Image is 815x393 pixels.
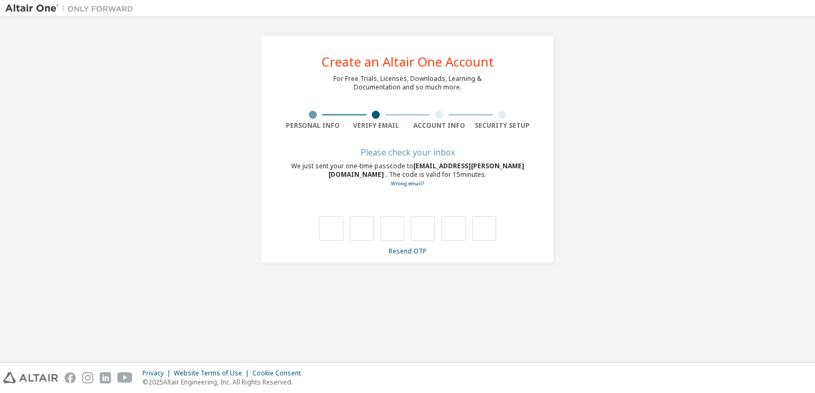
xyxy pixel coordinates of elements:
[322,55,494,68] div: Create an Altair One Account
[5,3,139,14] img: Altair One
[281,121,345,130] div: Personal Info
[100,372,111,383] img: linkedin.svg
[391,180,424,187] a: Go back to the registration form
[471,121,534,130] div: Security Setup
[142,378,307,387] p: © 2025 Altair Engineering, Inc. All Rights Reserved.
[329,161,524,179] span: [EMAIL_ADDRESS][PERSON_NAME][DOMAIN_NAME]
[174,369,252,378] div: Website Terms of Use
[65,372,76,383] img: facebook.svg
[142,369,174,378] div: Privacy
[389,247,427,256] a: Resend OTP
[252,369,307,378] div: Cookie Consent
[345,121,408,130] div: Verify Email
[117,372,133,383] img: youtube.svg
[333,75,482,92] div: For Free Trials, Licenses, Downloads, Learning & Documentation and so much more.
[281,162,534,188] div: We just sent your one-time passcode to . The code is valid for 15 minutes.
[407,121,471,130] div: Account Info
[281,149,534,155] div: Please check your inbox
[82,372,93,383] img: instagram.svg
[3,372,58,383] img: altair_logo.svg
